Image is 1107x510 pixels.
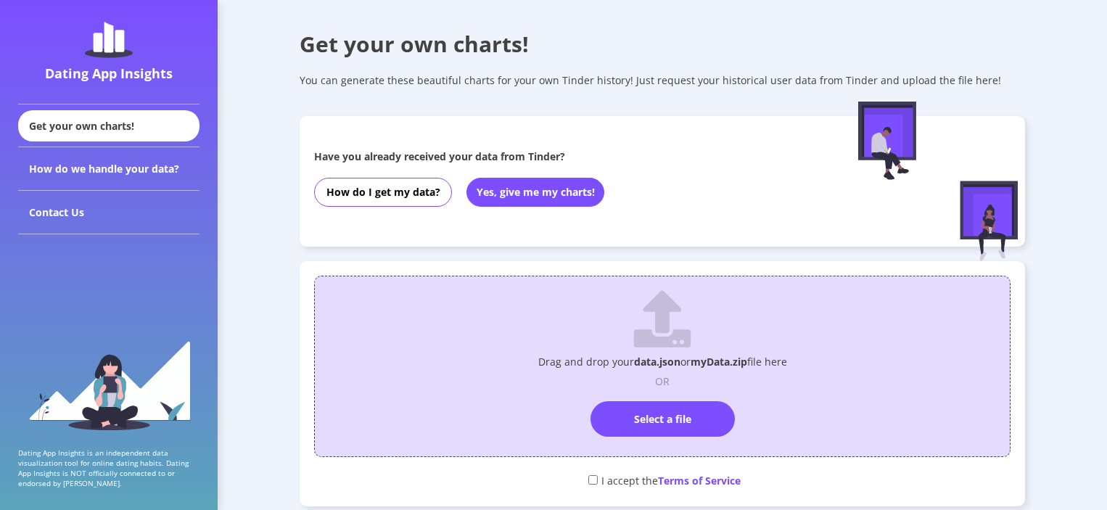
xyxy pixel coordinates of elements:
p: Dating App Insights is an independent data visualization tool for online dating habits. Dating Ap... [18,448,199,488]
div: I accept the [314,468,1011,492]
img: dating-app-insights-logo.5abe6921.svg [85,22,133,58]
p: OR [655,374,670,388]
span: myData.zip [691,355,747,369]
div: You can generate these beautiful charts for your own Tinder history! Just request your historical... [300,73,1025,87]
p: Drag and drop your or file here [538,355,787,369]
div: Contact Us [18,191,199,234]
div: Get your own charts! [300,29,1025,59]
label: Select a file [590,401,735,437]
div: Get your own charts! [18,110,199,141]
div: Have you already received your data from Tinder? [314,149,802,163]
img: female-figure-sitting.afd5d174.svg [960,181,1018,261]
button: How do I get my data? [314,178,452,207]
button: Yes, give me my charts! [466,178,604,207]
img: male-figure-sitting.c9faa881.svg [858,102,916,180]
img: upload.89845251.svg [633,290,691,348]
span: data.json [634,355,680,369]
span: Terms of Service [658,474,741,488]
img: sidebar_girl.91b9467e.svg [28,340,191,430]
div: How do we handle your data? [18,147,199,191]
div: Dating App Insights [22,65,196,82]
